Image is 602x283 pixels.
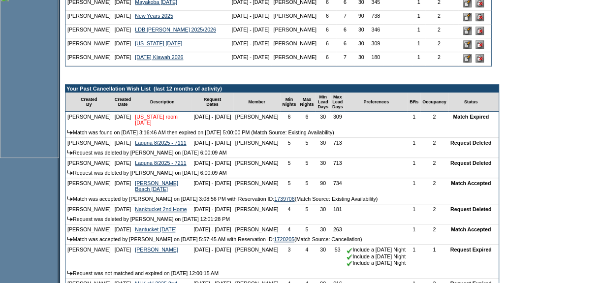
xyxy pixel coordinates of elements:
td: Occupancy [420,93,448,112]
td: [PERSON_NAME] [271,52,318,66]
a: 1739706 [274,196,295,202]
td: Request was deleted by [PERSON_NAME] on [DATE] 6:00:09 AM [65,168,499,178]
nobr: [DATE] - [DATE] [193,206,231,212]
td: 2 [420,158,448,168]
td: 1 [420,245,448,268]
td: [DATE] [113,25,133,38]
nobr: [DATE] - [DATE] [232,13,270,19]
input: Delete this Request [475,27,484,35]
nobr: [DATE] - [DATE] [193,114,231,120]
td: [PERSON_NAME] [65,224,113,234]
td: 30 [354,25,369,38]
img: arrow.gif [67,170,73,175]
nobr: Request Deleted [450,206,492,212]
td: [PERSON_NAME] [65,112,113,127]
img: arrow.gif [67,217,73,221]
td: 2 [420,138,448,148]
td: 2 [425,52,453,66]
a: LDB [PERSON_NAME] 2025/2026 [135,27,216,32]
td: 2 [420,178,448,194]
td: [DATE] [113,138,133,148]
td: [PERSON_NAME] [233,158,281,168]
a: New Years 2025 [135,13,173,19]
td: 5 [298,224,316,234]
td: [DATE] [113,38,133,52]
td: [PERSON_NAME] [233,224,281,234]
td: 6 [280,112,298,127]
td: 1 [408,204,420,214]
nobr: [DATE] - [DATE] [232,27,270,32]
img: chkSmaller.gif [347,248,352,253]
nobr: Match Accepted [451,180,491,186]
td: [PERSON_NAME] [65,11,113,25]
a: Nantucket [DATE] [135,226,177,232]
td: 5 [298,158,316,168]
td: 3 [280,245,298,268]
nobr: [DATE] - [DATE] [193,180,231,186]
td: [DATE] [113,245,133,268]
td: [PERSON_NAME] [233,204,281,214]
img: arrow.gif [67,196,73,201]
input: Delete this Request [475,40,484,49]
a: 1720205 [274,236,294,242]
td: 713 [330,138,345,148]
nobr: [DATE] - [DATE] [193,160,231,166]
td: 6 [318,25,336,38]
td: 6 [318,38,336,52]
td: [PERSON_NAME] [65,204,113,214]
td: Request Dates [191,93,233,112]
nobr: [DATE] - [DATE] [193,247,231,252]
td: 5 [298,178,316,194]
img: arrow.gif [67,130,73,134]
td: Match was accepted by [PERSON_NAME] on [DATE] 5:57:45 AM with Reservation ID: (Match Source: Canc... [65,234,499,245]
td: 6 [298,112,316,127]
td: Your Past Cancellation Wish List (last 12 months of activity) [65,85,499,93]
td: [DATE] [113,204,133,214]
td: 180 [368,52,383,66]
td: [PERSON_NAME] [233,112,281,127]
td: 4 [280,204,298,214]
td: [PERSON_NAME] [233,178,281,194]
td: 5 [298,138,316,148]
td: Request was deleted by [PERSON_NAME] on [DATE] 6:00:09 AM [65,148,499,158]
nobr: [DATE] - [DATE] [232,54,270,60]
td: 30 [354,38,369,52]
td: 30 [316,158,330,168]
td: [PERSON_NAME] [65,138,113,148]
td: 1 [412,25,425,38]
td: 309 [330,112,345,127]
img: arrow.gif [67,150,73,155]
td: 2 [420,112,448,127]
nobr: Request Deleted [450,160,492,166]
a: Nanktucket 2nd Home [135,206,187,212]
input: Edit this Request [463,54,472,63]
img: chkSmaller.gif [347,260,352,266]
td: [PERSON_NAME] [65,245,113,268]
td: [DATE] [113,112,133,127]
td: 2 [420,204,448,214]
td: 1 [408,158,420,168]
td: Request was deleted by [PERSON_NAME] on [DATE] 12:01:28 PM [65,214,499,224]
td: 30 [316,224,330,234]
td: Created Date [113,93,133,112]
td: 1 [412,38,425,52]
input: Edit this Request [463,13,472,21]
td: 5 [280,158,298,168]
input: Delete this Request [475,13,484,21]
a: [DATE] Kiawah 2026 [135,54,183,60]
td: 53 [330,245,345,268]
td: 1 [412,52,425,66]
td: 1 [408,112,420,127]
img: arrow.gif [67,271,73,275]
td: Max Lead Days [330,93,345,112]
td: 713 [330,158,345,168]
td: 4 [298,245,316,268]
td: 2 [425,11,453,25]
td: Request was not matched and expired on [DATE] 12:00:15 AM [65,268,499,279]
td: 1 [412,11,425,25]
td: [PERSON_NAME] [65,158,113,168]
td: 6 [336,25,354,38]
td: [PERSON_NAME] [65,178,113,194]
nobr: [DATE] - [DATE] [193,226,231,232]
td: 263 [330,224,345,234]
